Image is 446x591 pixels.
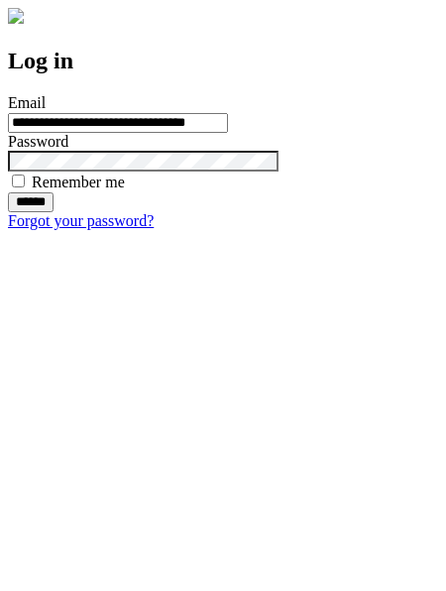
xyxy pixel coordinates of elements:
a: Forgot your password? [8,212,154,229]
img: logo-4e3dc11c47720685a147b03b5a06dd966a58ff35d612b21f08c02c0306f2b779.png [8,8,24,24]
label: Remember me [32,174,125,190]
label: Password [8,133,68,150]
h2: Log in [8,48,438,74]
label: Email [8,94,46,111]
